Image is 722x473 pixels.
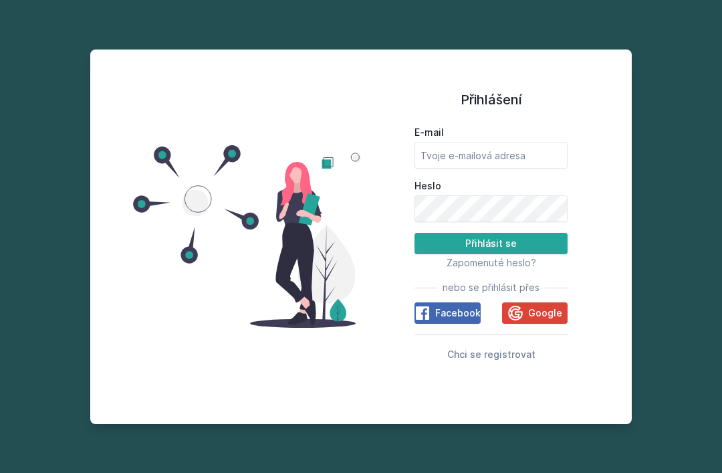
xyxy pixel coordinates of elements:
[502,302,568,324] button: Google
[414,126,568,139] label: E-mail
[414,179,568,193] label: Heslo
[447,349,535,360] span: Chci se registrovat
[447,257,536,268] span: Zapomenuté heslo?
[443,281,539,294] span: nebo se přihlásit přes
[414,90,568,110] h1: Přihlášení
[414,233,568,254] button: Přihlásit se
[414,302,481,324] button: Facebook
[435,306,481,320] span: Facebook
[414,142,568,169] input: Tvoje e-mailová adresa
[528,306,562,320] span: Google
[447,346,535,362] button: Chci se registrovat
